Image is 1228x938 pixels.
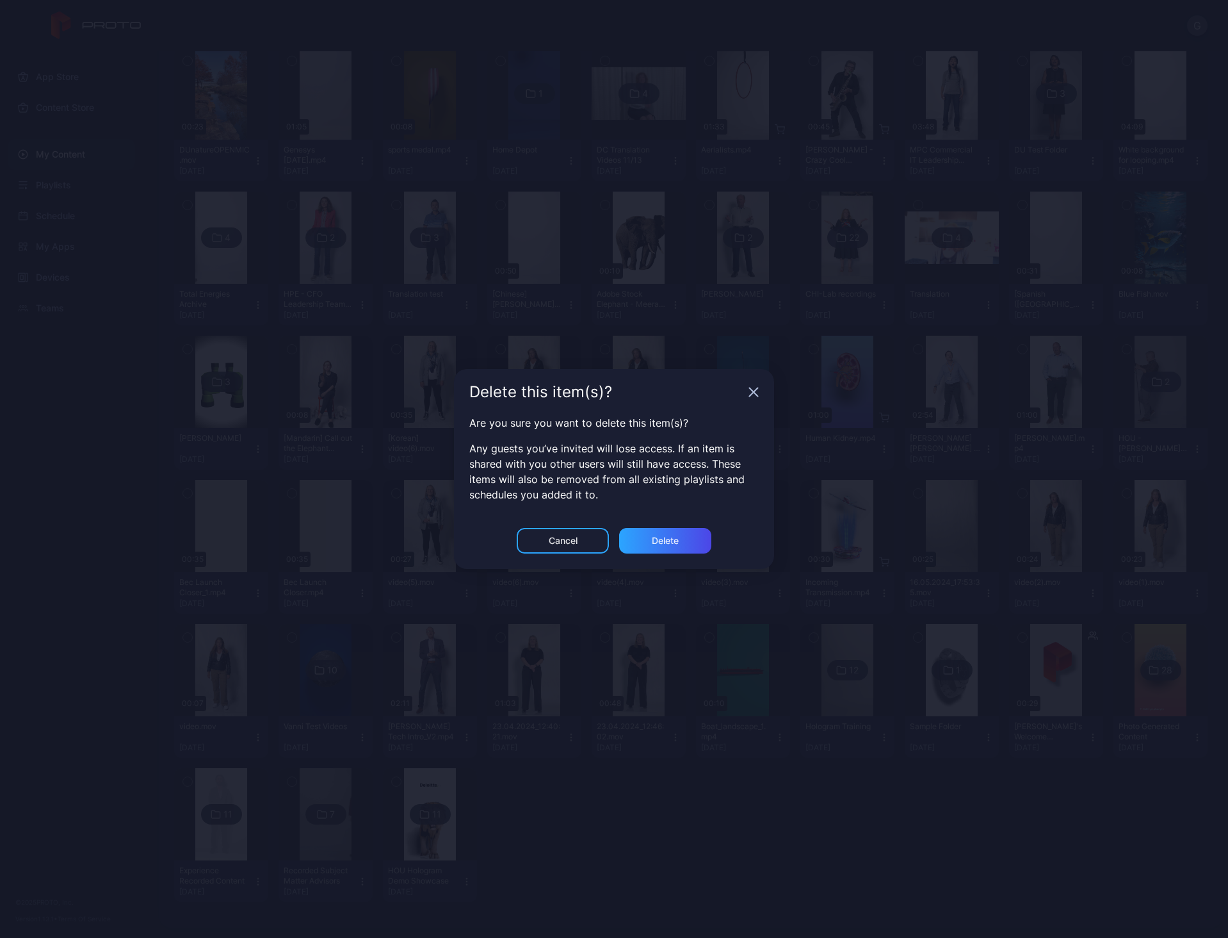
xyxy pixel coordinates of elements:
[652,536,679,546] div: Delete
[469,441,759,502] p: Any guests you’ve invited will lose access. If an item is shared with you other users will still ...
[469,415,759,431] p: Are you sure you want to delete this item(s)?
[549,536,578,546] div: Cancel
[469,384,743,400] div: Delete this item(s)?
[619,528,711,554] button: Delete
[517,528,609,554] button: Cancel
